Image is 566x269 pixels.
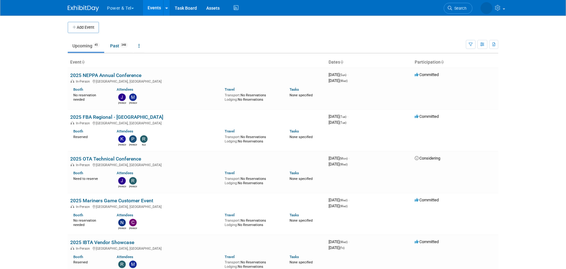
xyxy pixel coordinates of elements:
[71,247,74,250] img: In-Person Event
[70,114,163,120] a: 2025 FBA Regional - [GEOGRAPHIC_DATA]
[70,246,324,251] div: [GEOGRAPHIC_DATA], [GEOGRAPHIC_DATA]
[117,129,133,133] a: Attendees
[129,185,137,188] div: Robert Zuzek
[339,246,344,250] span: (Fri)
[225,260,241,264] span: Transport:
[225,255,235,259] a: Travel
[117,255,133,259] a: Attendees
[340,60,343,65] a: Sort by Start Date
[93,43,100,47] span: 45
[290,135,313,139] span: None specified
[68,22,99,33] button: Add Event
[339,73,346,77] span: (Sun)
[117,87,133,92] a: Attendees
[71,163,74,166] img: In-Person Event
[225,93,241,97] span: Transport:
[129,101,137,105] div: Michael Mackeben
[118,219,126,226] img: Nate Derbyshire
[70,204,324,209] div: [GEOGRAPHIC_DATA], [GEOGRAPHIC_DATA]
[329,239,349,244] span: [DATE]
[329,204,348,208] span: [DATE]
[452,6,466,11] span: Search
[225,177,241,181] span: Transport:
[444,3,472,14] a: Search
[118,143,126,147] div: Kevin Wilkes
[339,79,348,83] span: (Wed)
[412,57,498,68] th: Participation
[225,213,235,217] a: Travel
[225,217,280,227] div: No Reservations No Reservations
[70,198,153,204] a: 2025 Mariners Game Customer Event
[71,121,74,124] img: In-Person Event
[225,129,235,133] a: Travel
[70,162,324,167] div: [GEOGRAPHIC_DATA], [GEOGRAPHIC_DATA]
[140,135,148,143] img: Rod Philp
[415,72,439,77] span: Committed
[129,94,137,101] img: Michael Mackeben
[329,156,349,161] span: [DATE]
[73,255,83,259] a: Booth
[81,60,85,65] a: Sort by Event Name
[71,205,74,208] img: In-Person Event
[73,129,83,133] a: Booth
[225,171,235,175] a: Travel
[70,72,141,78] a: 2025 NEPPA Annual Conference
[290,171,299,175] a: Tasks
[73,213,83,217] a: Booth
[349,198,349,202] span: -
[225,135,241,139] span: Transport:
[329,245,344,250] span: [DATE]
[120,43,128,47] span: 348
[329,198,349,202] span: [DATE]
[118,185,126,188] div: Judd Bartley
[225,98,238,102] span: Lodging:
[129,177,137,185] img: Robert Zuzek
[118,177,126,185] img: Judd Bartley
[118,94,126,101] img: John Gautieri
[349,156,349,161] span: -
[73,175,107,181] div: Need to reserve
[290,213,299,217] a: Tasks
[339,240,348,244] span: (Wed)
[129,226,137,230] div: Chad Smith
[68,5,99,12] img: ExhibitDay
[329,120,346,125] span: [DATE]
[118,101,126,105] div: John Gautieri
[140,143,148,147] div: Rod Philp
[339,199,348,202] span: (Wed)
[129,219,137,226] img: Chad Smith
[415,198,439,202] span: Committed
[290,129,299,133] a: Tasks
[329,78,348,83] span: [DATE]
[225,219,241,223] span: Transport:
[73,171,83,175] a: Booth
[71,79,74,83] img: In-Person Event
[329,72,348,77] span: [DATE]
[225,265,238,269] span: Lodging:
[73,259,107,265] div: Reserved
[339,121,346,124] span: (Tue)
[76,247,92,251] span: In-Person
[290,255,299,259] a: Tasks
[349,239,349,244] span: -
[225,223,238,227] span: Lodging:
[70,156,141,162] a: 2025 OTA Technical Conference
[117,213,133,217] a: Attendees
[129,143,137,147] div: Paul Beit
[68,57,326,68] th: Event
[415,156,440,161] span: Considering
[339,204,348,208] span: (Wed)
[225,87,235,92] a: Travel
[68,40,104,52] a: Upcoming45
[441,60,444,65] a: Sort by Participation Type
[225,92,280,102] div: No Reservations No Reservations
[329,162,348,166] span: [DATE]
[225,175,280,185] div: No Reservations No Reservations
[339,157,348,160] span: (Mon)
[76,163,92,167] span: In-Person
[73,134,107,139] div: Reserved
[347,72,348,77] span: -
[129,135,137,143] img: Paul Beit
[290,87,299,92] a: Tasks
[347,114,348,119] span: -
